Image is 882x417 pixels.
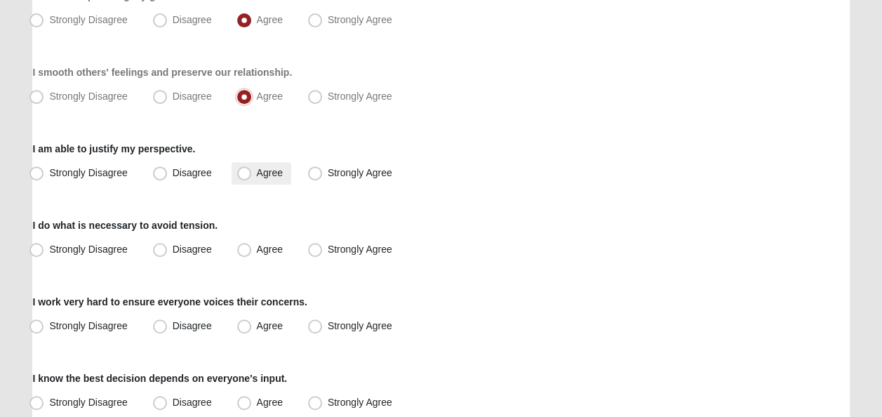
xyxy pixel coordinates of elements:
[173,167,212,178] span: Disagree
[32,65,292,79] label: I smooth others' feelings and preserve our relationship.
[257,91,283,102] span: Agree
[49,244,127,255] span: Strongly Disagree
[49,167,127,178] span: Strongly Disagree
[257,244,283,255] span: Agree
[49,14,127,25] span: Strongly Disagree
[328,167,392,178] span: Strongly Agree
[32,142,195,156] label: I am able to justify my perspective.
[32,371,287,385] label: I know the best decision depends on everyone's input.
[173,14,212,25] span: Disagree
[49,320,127,331] span: Strongly Disagree
[328,91,392,102] span: Strongly Agree
[49,91,127,102] span: Strongly Disagree
[32,218,218,232] label: I do what is necessary to avoid tension.
[257,167,283,178] span: Agree
[257,320,283,331] span: Agree
[32,295,307,309] label: I work very hard to ensure everyone voices their concerns.
[328,244,392,255] span: Strongly Agree
[173,91,212,102] span: Disagree
[257,14,283,25] span: Agree
[328,320,392,331] span: Strongly Agree
[328,14,392,25] span: Strongly Agree
[173,244,212,255] span: Disagree
[173,320,212,331] span: Disagree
